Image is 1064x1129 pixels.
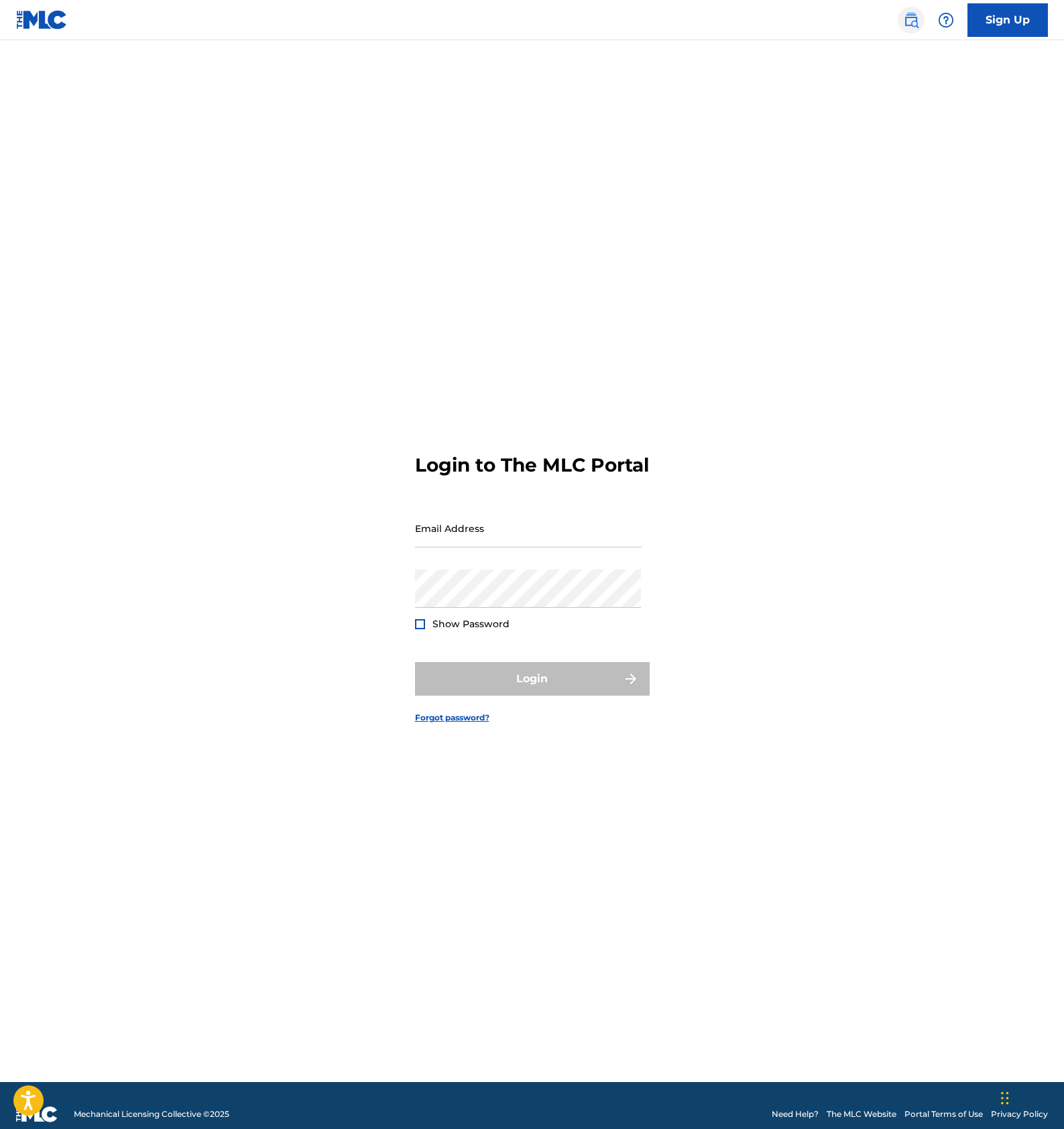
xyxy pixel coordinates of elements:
img: help [938,12,954,28]
h3: Login to The MLC Portal [415,453,649,477]
a: Forgot password? [415,712,489,724]
span: Show Password [432,618,510,630]
span: Mechanical Licensing Collective © 2025 [74,1108,229,1120]
div: Help [933,7,959,34]
a: Portal Terms of Use [904,1108,983,1120]
a: Public Search [898,7,925,34]
div: Drag [1001,1078,1009,1118]
a: Sign Up [967,3,1048,37]
img: search [903,12,919,28]
a: The MLC Website [827,1108,896,1120]
a: Privacy Policy [991,1108,1048,1120]
iframe: Chat Widget [997,1065,1064,1129]
img: logo [16,1106,58,1122]
a: Need Help? [772,1108,819,1120]
img: MLC Logo [16,10,68,30]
